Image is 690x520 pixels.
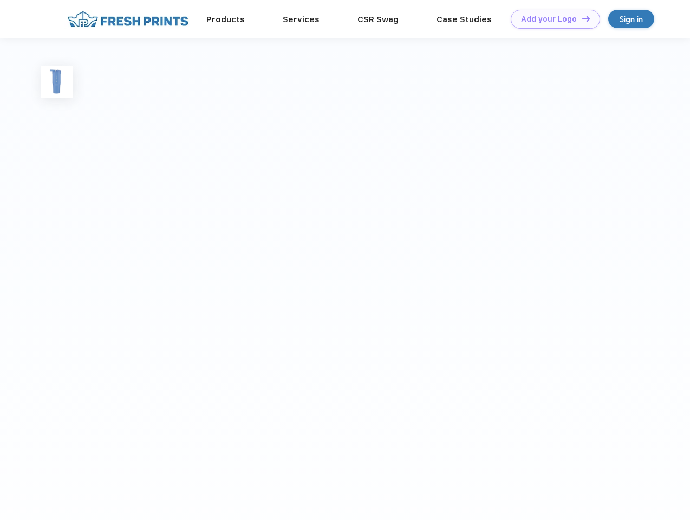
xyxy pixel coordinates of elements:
div: Add your Logo [521,15,577,24]
img: func=resize&h=100 [41,66,73,97]
div: Sign in [620,13,643,25]
img: DT [582,16,590,22]
img: fo%20logo%202.webp [64,10,192,29]
a: Sign in [608,10,654,28]
a: Products [206,15,245,24]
